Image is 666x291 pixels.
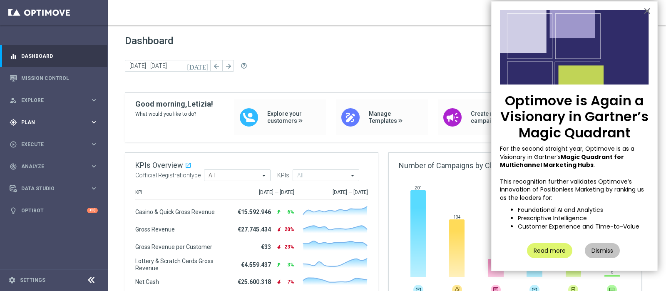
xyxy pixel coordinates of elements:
[10,141,17,148] i: play_circle_outline
[518,223,649,231] li: Customer Experience and Time-to-Value
[500,93,649,141] p: Optimove is Again a Visionary in Gartner’s Magic Quadrant
[10,163,17,170] i: track_changes
[21,199,87,221] a: Optibot
[10,141,90,148] div: Execute
[87,208,98,213] div: +10
[20,278,45,283] a: Settings
[10,119,90,126] div: Plan
[21,120,90,125] span: Plan
[500,178,649,202] p: This recognition further validates Optimove’s innovation of Positionless Marketing by ranking us ...
[90,96,98,104] i: keyboard_arrow_right
[10,97,17,104] i: person_search
[585,243,620,258] button: Dismiss
[518,214,649,223] li: Prescriptive Intelligence
[8,276,16,284] i: settings
[10,185,90,192] div: Data Studio
[90,118,98,126] i: keyboard_arrow_right
[10,45,98,67] div: Dashboard
[10,52,17,60] i: equalizer
[500,153,625,169] strong: Magic Quadrant for Multichannel Marketing Hubs
[90,140,98,148] i: keyboard_arrow_right
[527,243,572,258] button: Read more
[21,98,90,103] span: Explore
[10,97,90,104] div: Explore
[21,186,90,191] span: Data Studio
[500,144,636,161] span: For the second straight year, Optimove is as a Visionary in Gartner’s
[10,119,17,126] i: gps_fixed
[10,67,98,89] div: Mission Control
[10,163,90,170] div: Analyze
[518,206,649,214] li: Foundational AI and Analytics
[594,161,595,169] span: .
[10,207,17,214] i: lightbulb
[21,67,98,89] a: Mission Control
[21,142,90,147] span: Execute
[10,199,98,221] div: Optibot
[643,4,651,17] button: Close
[21,45,98,67] a: Dashboard
[21,164,90,169] span: Analyze
[90,162,98,170] i: keyboard_arrow_right
[90,184,98,192] i: keyboard_arrow_right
